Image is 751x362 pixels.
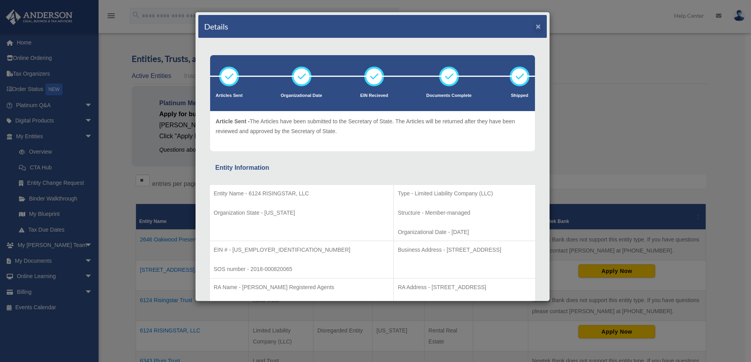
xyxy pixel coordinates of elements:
[281,92,322,100] p: Organizational Date
[398,245,531,255] p: Business Address - [STREET_ADDRESS]
[398,189,531,199] p: Type - Limited Liability Company (LLC)
[215,162,530,173] div: Entity Information
[214,264,389,274] p: SOS number - 2018-000820065
[214,189,389,199] p: Entity Name - 6124 RISINGSTAR, LLC
[214,282,389,292] p: RA Name - [PERSON_NAME] Registered Agents
[214,245,389,255] p: EIN # - [US_EMPLOYER_IDENTIFICATION_NUMBER]
[216,118,250,124] span: Article Sent -
[360,92,388,100] p: EIN Recieved
[216,117,529,136] p: The Articles have been submitted to the Secretary of State. The Articles will be returned after t...
[204,21,228,32] h4: Details
[398,227,531,237] p: Organizational Date - [DATE]
[398,282,531,292] p: RA Address - [STREET_ADDRESS]
[510,92,529,100] p: Shipped
[536,22,541,30] button: ×
[214,208,389,218] p: Organization State - [US_STATE]
[216,92,242,100] p: Articles Sent
[398,208,531,218] p: Structure - Member-managed
[426,92,471,100] p: Documents Complete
